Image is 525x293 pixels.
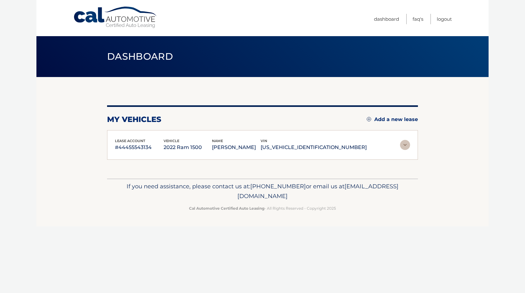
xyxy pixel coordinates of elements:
[261,139,267,143] span: vin
[115,139,145,143] span: lease account
[111,181,414,202] p: If you need assistance, please contact us at: or email us at
[212,139,223,143] span: name
[261,143,367,152] p: [US_VEHICLE_IDENTIFICATION_NUMBER]
[250,183,306,190] span: [PHONE_NUMBER]
[400,140,410,150] img: accordion-rest.svg
[107,115,161,124] h2: my vehicles
[164,139,179,143] span: vehicle
[115,143,164,152] p: #44455543134
[164,143,212,152] p: 2022 Ram 1500
[189,206,264,211] strong: Cal Automotive Certified Auto Leasing
[107,51,173,62] span: Dashboard
[367,117,371,121] img: add.svg
[212,143,261,152] p: [PERSON_NAME]
[367,116,418,123] a: Add a new lease
[73,6,158,29] a: Cal Automotive
[437,14,452,24] a: Logout
[374,14,399,24] a: Dashboard
[413,14,423,24] a: FAQ's
[111,205,414,212] p: - All Rights Reserved - Copyright 2025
